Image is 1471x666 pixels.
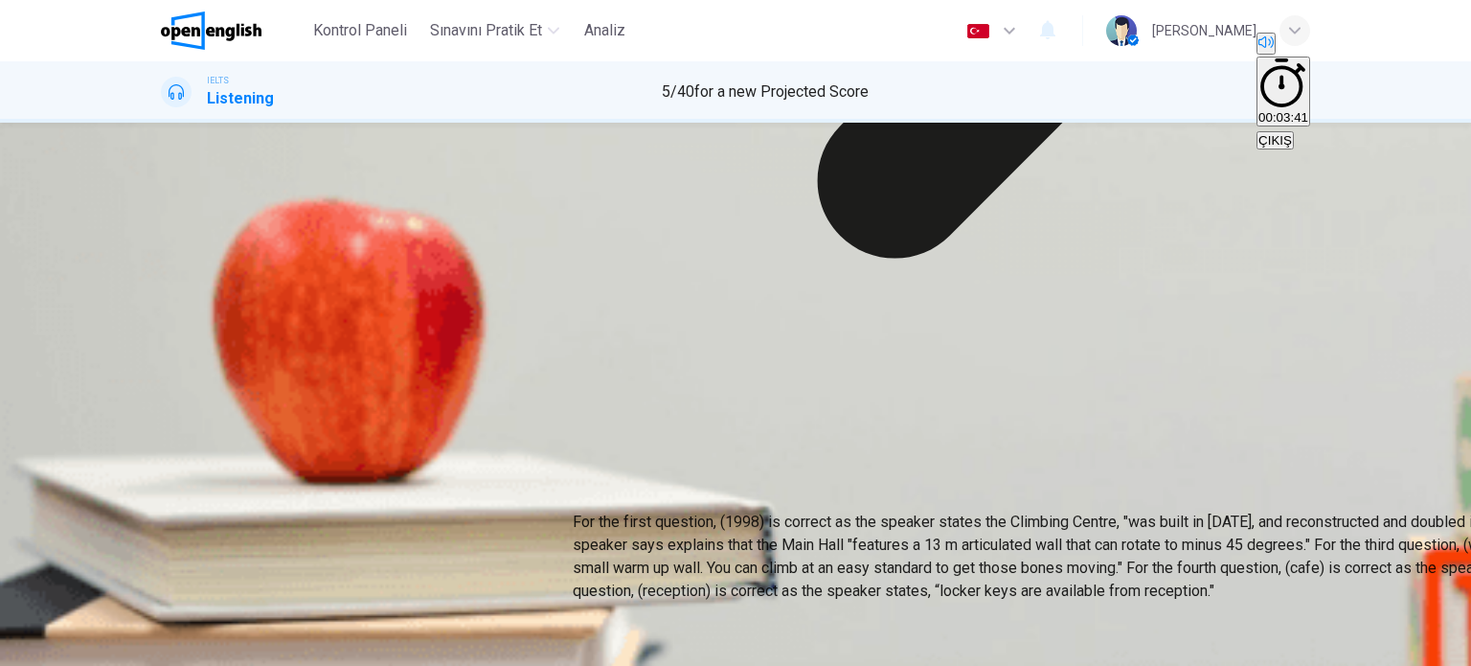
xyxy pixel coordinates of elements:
img: OpenEnglish logo [161,11,261,50]
div: [PERSON_NAME] [1152,19,1256,42]
div: Mute [1256,33,1310,57]
span: ÇIKIŞ [1258,133,1292,148]
span: for a new Projected Score [694,82,869,101]
span: Analiz [584,19,625,42]
img: Profile picture [1106,15,1137,46]
h1: Listening [207,87,274,110]
span: Kontrol Paneli [313,19,407,42]
div: Hide [1256,57,1310,129]
span: 00:03:41 [1258,110,1308,125]
span: IELTS [207,74,229,87]
span: 5 / 40 [662,82,694,101]
img: tr [966,24,990,38]
span: Sınavını Pratik Et [430,19,542,42]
